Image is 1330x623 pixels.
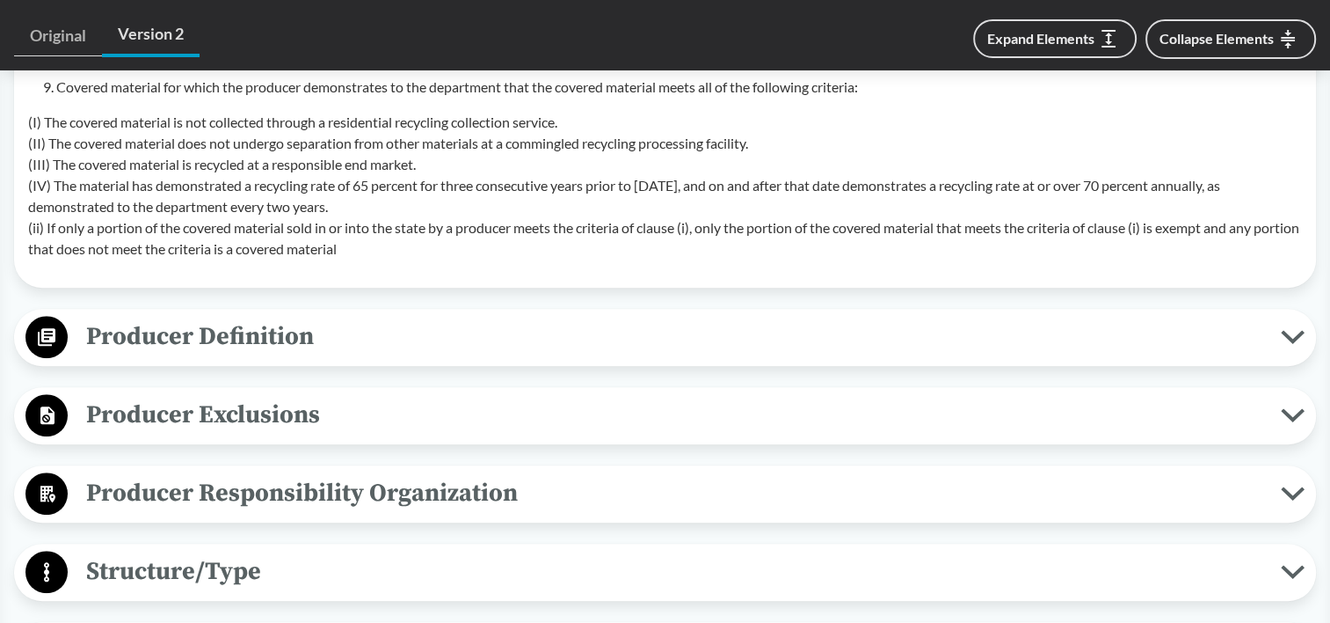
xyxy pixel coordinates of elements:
[68,317,1281,356] span: Producer Definition
[14,16,102,56] a: Original
[56,77,1302,98] li: Covered material for which the producer demonstrates to the department that the covered material ...
[68,473,1281,513] span: Producer Responsibility Organization
[20,315,1310,360] button: Producer Definition
[20,550,1310,595] button: Structure/Type
[28,112,1302,260] p: (I) The covered material is not collected through a residential recycling collection service. (II...
[1145,19,1316,59] button: Collapse Elements
[68,395,1281,435] span: Producer Exclusions
[102,14,200,57] a: Version 2
[20,393,1310,438] button: Producer Exclusions
[973,19,1137,58] button: Expand Elements
[20,472,1310,517] button: Producer Responsibility Organization
[68,552,1281,591] span: Structure/Type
